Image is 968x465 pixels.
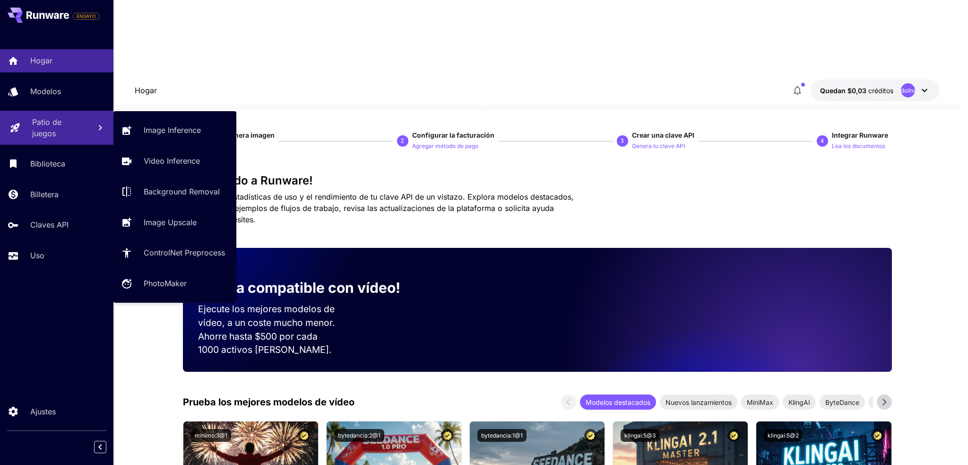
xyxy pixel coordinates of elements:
[632,131,694,139] font: Crear una clave API
[621,138,624,144] font: 3
[32,117,61,138] font: Patio de juegos
[879,87,937,94] font: IndefinidoIndefinido
[298,429,311,442] button: Modelo certificado: examinado para garantizar el mejor rendimiento e incluye una licencia comercial.
[198,303,335,328] font: Ejecute los mejores modelos de vídeo, a un coste mucho menor.
[401,138,404,144] font: 2
[135,86,157,95] font: Hogar
[113,211,236,234] a: Image Upscale
[30,220,69,229] font: Claves API
[412,142,478,149] font: Agregar método de pago
[73,10,100,22] span: Agregue su tarjeta de pago para habilitar la funcionalidad completa de la plataforma.
[825,398,859,406] font: ByteDance
[113,149,236,173] a: Video Inference
[665,398,732,406] font: Nuevos lanzamientos
[820,87,866,95] font: Quedan $0,03
[113,180,236,203] a: Background Removal
[198,279,400,296] font: ¡Ahora compatible con vídeo!
[113,241,236,264] a: ControlNet Preprocess
[94,441,106,453] button: Contraer la barra lateral
[624,432,656,439] font: klingai:5@3
[30,159,65,168] font: Biblioteca
[788,398,810,406] font: KlingAI
[871,429,884,442] button: Modelo certificado: examinado para garantizar el mejor rendimiento e incluye una licencia comercial.
[821,138,824,144] font: 4
[144,124,201,136] p: Image Inference
[584,429,597,442] button: Modelo certificado: examinado para garantizar el mejor rendimiento e incluye una licencia comercial.
[481,432,523,439] font: bytedancia:1@1
[412,131,494,139] font: Configurar la facturación
[811,79,940,101] button: $0.0329
[144,217,197,228] p: Image Upscale
[586,398,650,406] font: Modelos destacados
[144,186,220,197] p: Background Removal
[113,119,236,142] a: Image Inference
[30,407,56,416] font: Ajustes
[30,251,44,260] font: Uso
[101,439,113,456] div: Contraer la barra lateral
[144,155,200,167] p: Video Inference
[832,131,888,139] font: Integrar Runware
[77,13,96,19] font: ENSAYO
[820,86,893,96] div: $0.0329
[441,429,454,442] button: Modelo certificado: examinado para garantizar el mejor rendimiento e incluye una licencia comercial.
[198,331,332,356] font: Ahorre hasta $500 por cada 1000 activos [PERSON_NAME].
[338,432,380,439] font: bytedancia:2@1
[768,432,799,439] font: klingai:5@2
[144,247,225,258] p: ControlNet Preprocess
[144,278,187,289] p: PhotoMaker
[747,398,773,406] font: MiniMax
[202,131,275,139] font: Haz tu primera imagen
[113,272,236,295] a: PhotoMaker
[183,396,354,408] font: Prueba los mejores modelos de vídeo
[30,190,59,199] font: Billetera
[183,192,574,224] font: Consulta tus estadísticas de uso y el rendimiento de tu clave API de un vistazo. Explora modelos ...
[30,87,61,96] font: Modelos
[195,432,227,439] font: mínimo:3@1
[832,142,885,149] font: Lea los documentos
[30,56,52,65] font: Hogar
[868,87,893,95] font: créditos
[183,174,313,187] font: ¡Bienvenido a Runware!
[632,142,685,149] font: Genera tu clave API
[727,429,740,442] button: Modelo certificado: examinado para garantizar el mejor rendimiento e incluye una licencia comercial.
[135,85,157,96] nav: migaja de pan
